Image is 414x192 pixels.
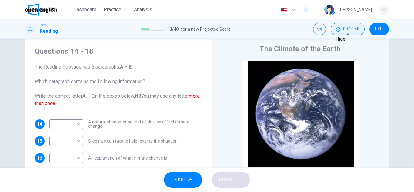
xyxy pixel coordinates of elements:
b: NB [135,93,141,99]
span: The Reading Passage has 5 paragraphs, . Which paragraph contains the following information? Write... [35,63,202,107]
b: A – E [120,64,132,70]
span: 16 [37,156,42,160]
span: for a new Projected Score [181,25,231,33]
div: Hide [336,35,346,43]
button: EXIT [369,23,389,35]
span: Steps we can take to help reverse the situation [88,139,178,143]
b: A – E [82,93,94,99]
img: Profile picture [324,5,334,15]
span: SKIP [175,176,185,184]
span: Dashboard [73,6,96,13]
span: IELTS [40,23,47,28]
a: OpenEnglish logo [25,4,71,16]
img: OpenEnglish logo [25,4,57,16]
span: 14 [37,122,42,126]
div: [PERSON_NAME] [339,6,372,13]
span: 00:19:48 [343,27,359,32]
button: Analysis [132,4,155,15]
button: SKIP [164,172,202,188]
h4: The Climate of the Earth [259,44,340,54]
h4: Questions 14 - 18 [35,46,202,56]
span: Analysis [134,6,152,13]
button: Practice [101,4,129,15]
span: 15 [37,139,42,143]
span: An explanation of what climate change is [88,156,167,160]
span: 13 / 40 [167,25,179,33]
img: en [280,8,288,12]
span: A natural phenomenon that could also affect climate change [88,120,202,128]
span: Practice [104,6,121,13]
button: Dashboard [71,4,99,15]
button: 00:19:48 [331,23,365,35]
div: Mute [313,23,326,35]
span: EXIT [375,27,384,32]
h1: Reading [40,28,58,35]
div: Hide [331,23,365,35]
